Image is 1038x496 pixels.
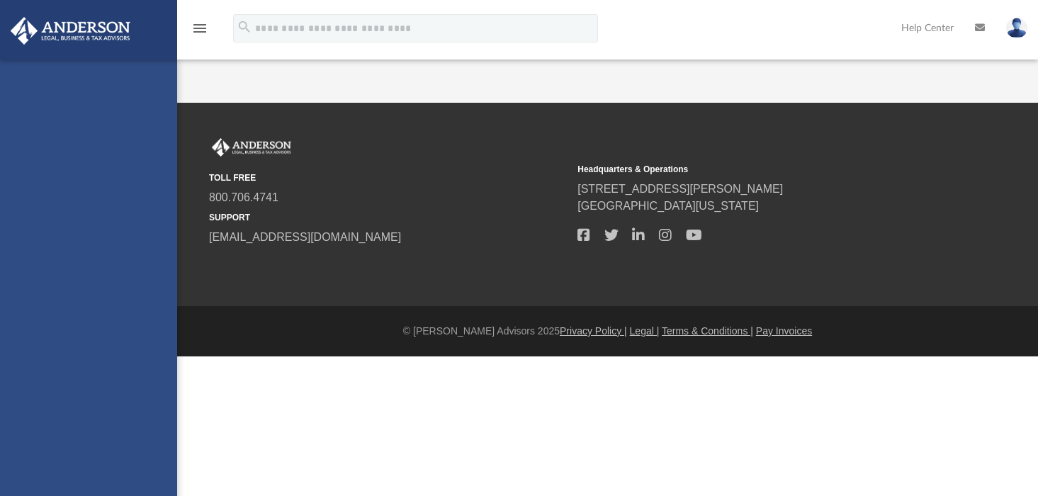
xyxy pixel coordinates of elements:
[191,27,208,37] a: menu
[6,17,135,45] img: Anderson Advisors Platinum Portal
[630,325,660,337] a: Legal |
[577,200,759,212] a: [GEOGRAPHIC_DATA][US_STATE]
[191,20,208,37] i: menu
[209,171,568,184] small: TOLL FREE
[209,231,401,243] a: [EMAIL_ADDRESS][DOMAIN_NAME]
[209,191,278,203] a: 800.706.4741
[577,183,783,195] a: [STREET_ADDRESS][PERSON_NAME]
[662,325,753,337] a: Terms & Conditions |
[209,138,294,157] img: Anderson Advisors Platinum Portal
[560,325,627,337] a: Privacy Policy |
[177,324,1038,339] div: © [PERSON_NAME] Advisors 2025
[577,163,936,176] small: Headquarters & Operations
[237,19,252,35] i: search
[209,211,568,224] small: SUPPORT
[756,325,812,337] a: Pay Invoices
[1006,18,1027,38] img: User Pic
